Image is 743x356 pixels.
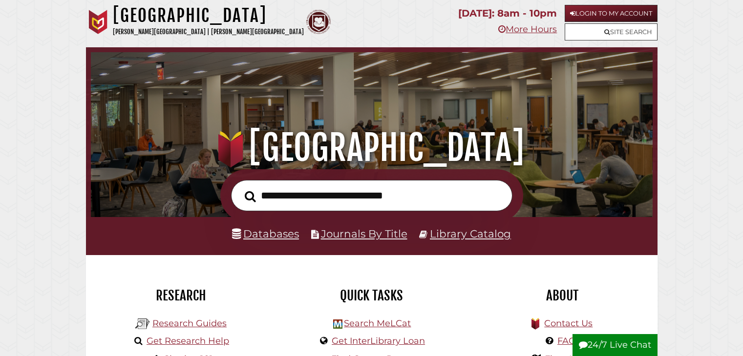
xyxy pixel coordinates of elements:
img: Hekman Library Logo [333,319,342,329]
a: Site Search [565,23,658,40]
i: Search [245,190,256,202]
a: Journals By Title [321,227,407,240]
a: Get InterLibrary Loan [332,336,425,346]
p: [PERSON_NAME][GEOGRAPHIC_DATA] | [PERSON_NAME][GEOGRAPHIC_DATA] [113,26,304,38]
img: Hekman Library Logo [135,316,150,331]
h2: Research [93,287,269,304]
a: Get Research Help [147,336,229,346]
a: Library Catalog [430,227,511,240]
h1: [GEOGRAPHIC_DATA] [102,126,641,169]
p: [DATE]: 8am - 10pm [458,5,557,22]
a: Research Guides [152,318,227,329]
img: Calvin University [86,10,110,34]
a: Login to My Account [565,5,658,22]
a: More Hours [498,24,557,35]
h1: [GEOGRAPHIC_DATA] [113,5,304,26]
a: Search MeLCat [344,318,411,329]
a: Contact Us [544,318,593,329]
a: Databases [232,227,299,240]
a: FAQs [557,336,580,346]
h2: About [474,287,650,304]
button: Search [240,188,261,205]
img: Calvin Theological Seminary [306,10,331,34]
h2: Quick Tasks [284,287,460,304]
